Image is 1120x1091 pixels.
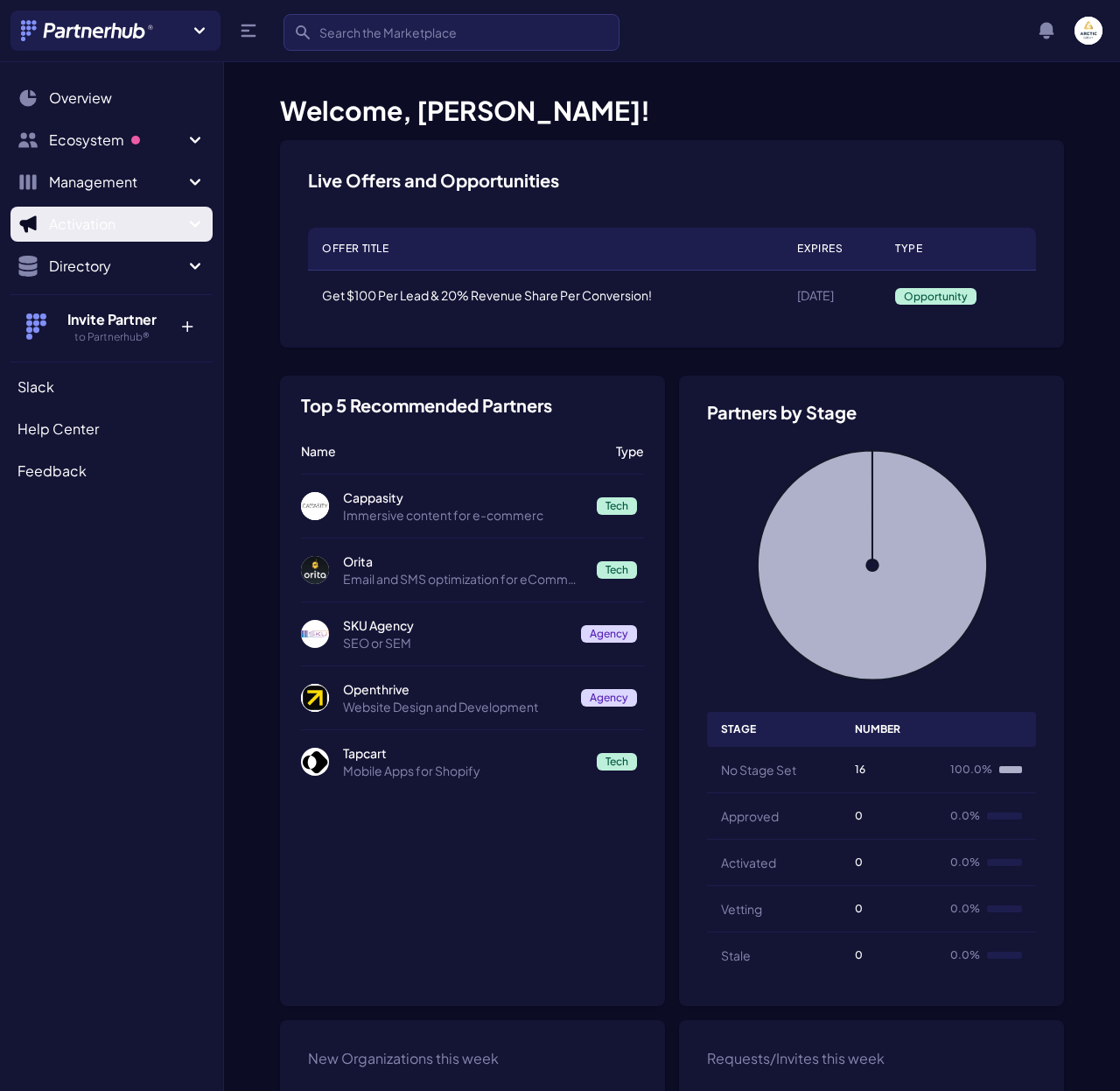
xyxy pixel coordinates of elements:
td: 0 [841,885,936,932]
p: + [168,309,206,337]
th: Approved [707,792,841,839]
button: Ecosystem [10,123,213,158]
span: Tech [597,753,637,771]
th: Offer Title [308,228,783,271]
input: Search the Marketplace [283,14,619,51]
button: Invite Partner to Partnerhub® + [10,294,213,358]
a: Feedback [10,454,213,489]
a: Overview [10,81,213,116]
td: 0 [841,792,936,839]
img: Openthrive [301,684,329,712]
h3: New Organizations this week [308,1048,499,1069]
th: Vetting [707,885,841,932]
h3: Requests/Invites this week [707,1048,885,1069]
p: Type [616,442,644,460]
button: Activation [10,207,213,242]
span: Overview [49,88,112,109]
span: Ecosystem [49,130,185,151]
a: SKU Agency SKU Agency SEO or SEM Agency [301,616,644,651]
p: Orita [343,553,583,570]
span: Tech [597,497,637,515]
th: Type [881,228,1036,271]
a: Tapcart Tapcart Mobile Apps for Shopify Tech [301,744,644,779]
span: Feedback [17,461,87,482]
span: Opportunity [895,288,976,305]
span: Management [49,172,185,193]
p: Email and SMS optimization for eCommerce. [343,570,583,588]
span: Slack [17,377,54,398]
span: 0.0% [950,948,980,962]
p: SEO or SEM [343,634,567,651]
span: 0.0% [950,902,980,916]
img: Orita [301,556,329,584]
span: Help Center [17,419,99,440]
p: Name [301,442,602,460]
td: 0 [841,932,936,978]
img: user photo [1074,17,1102,45]
h3: Partners by Stage [707,404,1036,421]
img: Partnerhub® Logo [21,20,155,41]
td: 16 [841,747,936,793]
a: Cappasity Cappasity Immersive content for e-commerc Tech [301,489,644,524]
a: Orita Orita Email and SMS optimization for eCommerce. Tech [301,553,644,588]
span: Agency [581,625,637,643]
td: [DATE] [783,271,881,320]
p: Openthrive [343,680,567,698]
h3: Live Offers and Opportunities [308,168,559,193]
button: Management [10,165,213,200]
a: Slack [10,370,213,405]
p: Tapcart [343,744,583,762]
th: Activated [707,839,841,885]
td: 0 [841,839,936,885]
p: Cappasity [343,489,583,506]
span: Activation [49,214,185,235]
p: Immersive content for e-commerc [343,506,583,524]
span: Directory [49,256,185,277]
button: Directory [10,249,213,284]
th: Stage [707,712,841,747]
th: No Stage Set [707,747,841,793]
span: 0.0% [950,809,980,823]
th: Number [841,712,936,747]
a: Openthrive Openthrive Website Design and Development Agency [301,680,644,715]
h4: Invite Partner [55,309,168,330]
a: Get $100 Per Lead & 20% Revenue Share Per Conversion! [322,287,652,303]
a: Help Center [10,412,213,447]
img: SKU Agency [301,620,329,648]
span: 100.0% [950,763,992,777]
p: SKU Agency [343,616,567,634]
p: Mobile Apps for Shopify [343,762,583,779]
h5: to Partnerhub® [55,330,168,344]
th: Expires [783,228,881,271]
img: Cappasity [301,492,329,520]
th: Stale [707,932,841,978]
h3: Top 5 Recommended Partners [301,397,552,414]
p: Website Design and Development [343,698,567,715]
span: Agency [581,689,637,707]
span: 0.0% [950,855,980,869]
span: Tech [597,561,637,579]
img: Tapcart [301,748,329,776]
span: Welcome, [PERSON_NAME]! [280,94,650,127]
